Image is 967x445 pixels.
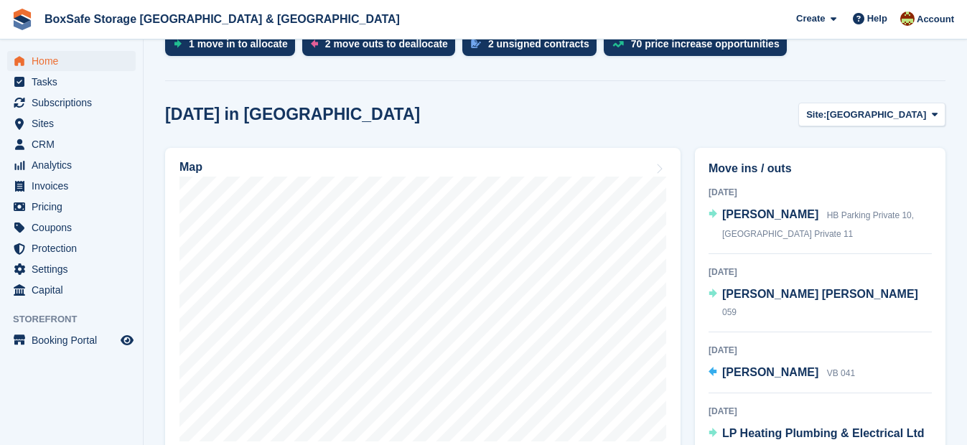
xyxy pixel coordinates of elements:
img: stora-icon-8386f47178a22dfd0bd8f6a31ec36ba5ce8667c1dd55bd0f319d3a0aa187defe.svg [11,9,33,30]
span: HB Parking Private 10, [GEOGRAPHIC_DATA] Private 11 [722,210,914,239]
span: [PERSON_NAME] [722,208,818,220]
img: price_increase_opportunities-93ffe204e8149a01c8c9dc8f82e8f89637d9d84a8eef4429ea346261dce0b2c0.svg [612,41,624,47]
div: 2 move outs to deallocate [325,38,448,50]
div: 1 move in to allocate [189,38,288,50]
a: menu [7,197,136,217]
span: Create [796,11,825,26]
span: CRM [32,134,118,154]
span: Subscriptions [32,93,118,113]
span: Settings [32,259,118,279]
span: 059 [722,307,737,317]
a: menu [7,93,136,113]
img: move_ins_to_allocate_icon-fdf77a2bb77ea45bf5b3d319d69a93e2d87916cf1d5bf7949dd705db3b84f3ca.svg [174,39,182,48]
a: [PERSON_NAME] [PERSON_NAME] 059 [709,286,932,322]
div: [DATE] [709,186,932,199]
a: menu [7,51,136,71]
span: Home [32,51,118,71]
a: menu [7,176,136,196]
a: menu [7,238,136,258]
div: [DATE] [709,344,932,357]
span: VB 041 [827,368,855,378]
a: menu [7,330,136,350]
a: menu [7,280,136,300]
span: Coupons [32,217,118,238]
a: menu [7,72,136,92]
a: menu [7,259,136,279]
a: 2 unsigned contracts [462,32,604,63]
a: menu [7,113,136,133]
span: LP Heating Plumbing & Electrical Ltd [722,427,925,439]
a: 70 price increase opportunities [604,32,794,63]
div: 2 unsigned contracts [488,38,589,50]
span: [GEOGRAPHIC_DATA] [826,108,926,122]
span: Help [867,11,887,26]
div: [DATE] [709,266,932,278]
a: menu [7,134,136,154]
span: [PERSON_NAME] [PERSON_NAME] [722,288,918,300]
h2: Move ins / outs [709,160,932,177]
a: menu [7,155,136,175]
span: [PERSON_NAME] [722,366,818,378]
span: Sites [32,113,118,133]
span: Pricing [32,197,118,217]
span: Analytics [32,155,118,175]
span: Capital [32,280,118,300]
button: Site: [GEOGRAPHIC_DATA] [798,103,945,126]
span: Account [917,12,954,27]
div: [DATE] [709,405,932,418]
span: Booking Portal [32,330,118,350]
img: move_outs_to_deallocate_icon-f764333ba52eb49d3ac5e1228854f67142a1ed5810a6f6cc68b1a99e826820c5.svg [311,39,318,48]
div: 70 price increase opportunities [631,38,780,50]
a: BoxSafe Storage [GEOGRAPHIC_DATA] & [GEOGRAPHIC_DATA] [39,7,406,31]
span: Site: [806,108,826,122]
a: 1 move in to allocate [165,32,302,63]
a: 2 move outs to deallocate [302,32,462,63]
a: Preview store [118,332,136,349]
span: Tasks [32,72,118,92]
h2: [DATE] in [GEOGRAPHIC_DATA] [165,105,420,124]
img: contract_signature_icon-13c848040528278c33f63329250d36e43548de30e8caae1d1a13099fd9432cc5.svg [471,39,481,48]
img: Kim [900,11,915,26]
a: [PERSON_NAME] HB Parking Private 10, [GEOGRAPHIC_DATA] Private 11 [709,206,932,243]
a: [PERSON_NAME] VB 041 [709,364,855,383]
span: Invoices [32,176,118,196]
span: Storefront [13,312,143,327]
a: menu [7,217,136,238]
span: Protection [32,238,118,258]
h2: Map [179,161,202,174]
